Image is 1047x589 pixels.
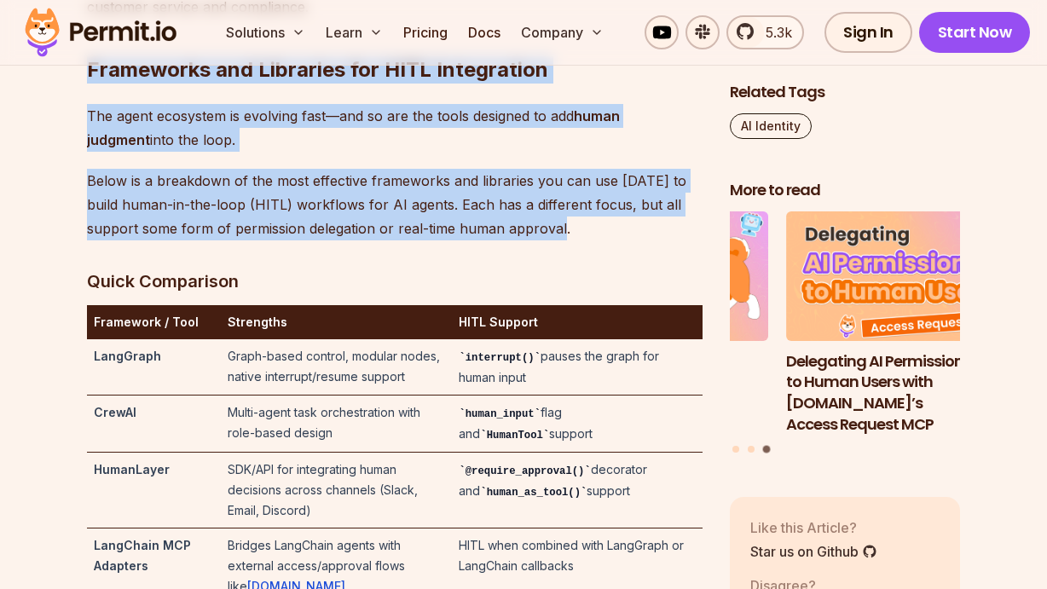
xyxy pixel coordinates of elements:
[461,15,507,49] a: Docs
[452,339,703,396] td: pauses the graph for human input
[730,211,960,456] div: Posts
[786,211,1016,341] img: Delegating AI Permissions to Human Users with Permit.io’s Access Request MCP
[750,517,877,537] p: Like this Article?
[762,446,770,453] button: Go to slide 3
[730,82,960,103] h2: Related Tags
[459,352,541,364] code: interrupt()
[750,540,877,561] a: Star us on Github
[319,15,390,49] button: Learn
[94,462,170,476] strong: HumanLayer
[87,268,703,295] h3: Quick Comparison
[94,349,161,363] strong: LangGraph
[459,408,541,420] code: human_input
[732,446,739,453] button: Go to slide 1
[452,396,703,453] td: flag and support
[538,211,768,341] img: Why JWTs Can’t Handle AI Agent Access
[87,305,221,339] th: Framework / Tool
[538,211,768,436] li: 2 of 3
[452,453,703,528] td: decorator and support
[219,15,312,49] button: Solutions
[94,538,191,573] strong: LangChain MCP Adapters
[514,15,610,49] button: Company
[726,15,804,49] a: 5.3k
[538,350,768,393] h3: Why JWTs Can’t Handle AI Agent Access
[480,430,549,442] code: HumanTool
[221,339,452,396] td: Graph-based control, modular nodes, native interrupt/resume support
[452,305,703,339] th: HITL Support
[221,396,452,453] td: Multi-agent task orchestration with role-based design
[730,113,812,139] a: AI Identity
[87,104,703,152] p: The agent ecosystem is evolving fast—and so are the tools designed to add into the loop.
[396,15,454,49] a: Pricing
[748,446,755,453] button: Go to slide 2
[786,211,1016,436] li: 3 of 3
[824,12,912,53] a: Sign In
[786,350,1016,435] h3: Delegating AI Permissions to Human Users with [DOMAIN_NAME]’s Access Request MCP
[786,211,1016,436] a: Delegating AI Permissions to Human Users with Permit.io’s Access Request MCPDelegating AI Permiss...
[94,405,136,419] strong: CrewAI
[919,12,1031,53] a: Start Now
[87,169,703,240] p: Below is a breakdown of the most effective frameworks and libraries you can use [DATE] to build h...
[730,180,960,201] h2: More to read
[221,305,452,339] th: Strengths
[17,3,184,61] img: Permit logo
[459,465,590,477] code: @require_approval()
[480,487,587,499] code: human_as_tool()
[221,453,452,528] td: SDK/API for integrating human decisions across channels (Slack, Email, Discord)
[755,22,792,43] span: 5.3k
